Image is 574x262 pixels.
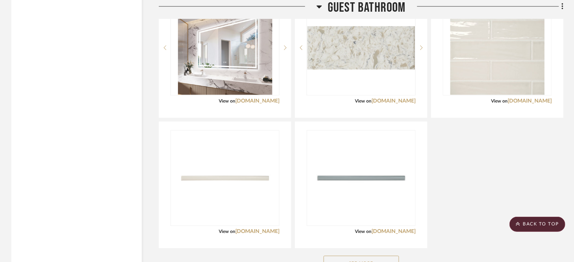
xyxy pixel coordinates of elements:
img: Marin Jolly Miter Edge Ceramic Trim in Sand Dollar [178,131,272,225]
a: [DOMAIN_NAME] [371,98,416,104]
a: [DOMAIN_NAME] [371,229,416,234]
scroll-to-top-button: BACK TO TOP [510,217,565,232]
span: View on [219,99,235,103]
span: View on [219,229,235,234]
img: Della Terra Quartz - Seashell N [307,26,415,70]
img: Marin Jolly Miter Edge Ceramic Trim in Misty Blue [314,131,408,225]
div: 0 [307,130,415,225]
span: View on [491,99,508,103]
span: View on [355,99,371,103]
img: Marin 2.5" x 10" Ceramic Wall Tile in Sand Dollar [450,0,545,95]
img: LED Bathroom Mirror, Dimmable Vanity Mirror Anti-Fog Wall Mounted With Lights [178,0,272,95]
span: View on [355,229,371,234]
a: [DOMAIN_NAME] [235,98,279,104]
a: [DOMAIN_NAME] [235,229,279,234]
a: [DOMAIN_NAME] [508,98,552,104]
